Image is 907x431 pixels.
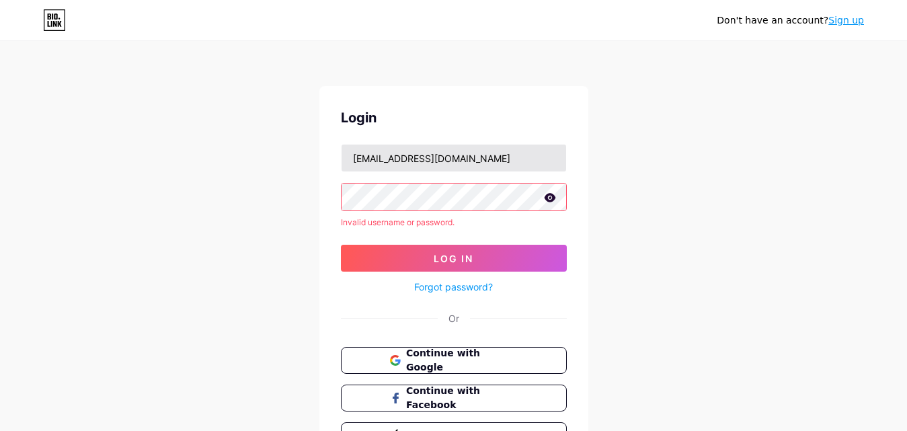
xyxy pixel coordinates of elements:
button: Log In [341,245,567,272]
div: Invalid username or password. [341,217,567,229]
span: Continue with Google [406,346,517,375]
span: Log In [434,253,473,264]
button: Continue with Facebook [341,385,567,412]
div: Or [448,311,459,325]
a: Sign up [828,15,864,26]
div: Login [341,108,567,128]
button: Continue with Google [341,347,567,374]
a: Forgot password? [414,280,493,294]
input: Username [342,145,566,171]
div: Don't have an account? [717,13,864,28]
span: Continue with Facebook [406,384,517,412]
